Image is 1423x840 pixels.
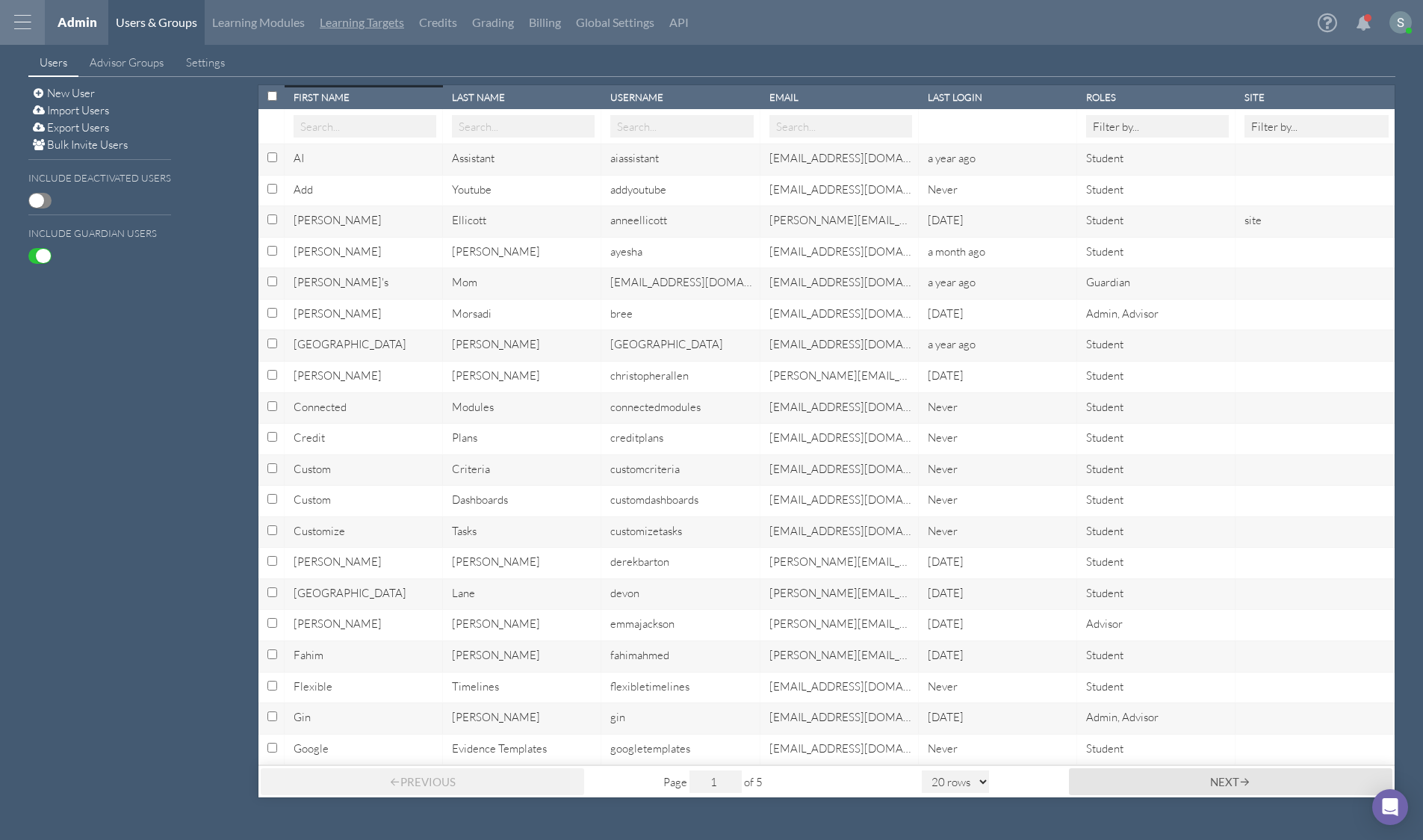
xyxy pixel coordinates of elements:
div: Student [1086,182,1229,197]
div: Credit [294,430,436,445]
div: Never [928,679,1070,694]
div: Student [1086,244,1229,259]
div: Site [1244,91,1388,103]
div: Sat Mar 20 2021 07:15:57 GMT-0500 (Central Daylight Time) [928,212,1070,228]
input: Select row with id:select-FXN7zm9MxZAzY4uzW [267,277,277,286]
div: Tue Jun 04 2024 09:30:22 GMT-0500 (Central Daylight Time) [928,336,1070,352]
input: Select row with id:select-LYDLszhmrYaHwuAuc [267,618,277,628]
div: fahimahmed [610,647,753,663]
div: Corro [452,709,595,725]
input: Select row with id:select-4SQa7J4qhhQ24tY8X [267,152,277,162]
span: Page of [663,770,763,793]
div: Google [294,741,436,756]
div: gin@headrushapp.com [769,709,912,725]
div: Barton [452,554,595,569]
div: customcriteria [610,461,753,477]
div: brooklyn [610,336,753,352]
div: christopherallen [610,368,753,383]
div: Mon Jan 18 2021 09:09:22 GMT-0600 (Central Standard Time) [928,585,1070,601]
div: Fri Oct 14 2022 13:28:59 GMT-0500 (Central Daylight Time) [928,554,1070,569]
div: Ayesha [294,244,436,259]
div: Dashboards [452,492,595,507]
div: Lane [452,585,595,601]
div: Wed Aug 14 2024 17:53:11 GMT-0500 (Central Daylight Time) [928,274,1070,290]
span: Import Users [47,103,109,117]
div: brooklyn@headrushapp.com [769,336,912,352]
div: customcriteria@headrush.rocks [769,461,912,477]
div: customizetasks [610,523,753,539]
button: New User [28,84,99,102]
a: Admin [58,14,97,30]
input: Select row with id:select-all [267,91,277,101]
div: Wed Jul 23 2025 16:23:20 GMT-0500 (Central Daylight Time) [928,616,1070,631]
div: AI [294,150,436,166]
div: derekbarton [610,554,753,569]
div: Tue Aug 26 2025 16:16:04 GMT-0500 (Central Daylight Time) [928,244,1070,259]
div: googletemplates@headrush.rocks [769,741,912,756]
div: Guardian [1086,274,1229,290]
div: Christopher [294,368,436,383]
div: Student [1086,585,1229,601]
div: Email [769,91,913,103]
div: gin [610,709,753,725]
div: Mon May 16 2022 14:11:51 GMT-0500 (Central Daylight Time) [928,306,1070,321]
div: creditplans@headrush.rocks [769,430,912,445]
div: Student [1086,523,1229,539]
div: Mon Oct 05 2020 14:44:43 GMT-0500 (Central Daylight Time) [928,368,1070,383]
input: jump to page [689,770,742,793]
div: james.carlson+emmahr@gmail.com [769,616,912,631]
button: Next [1069,768,1392,795]
div: Admin, Advisor [1086,306,1229,321]
div: Tue Jun 10 2025 08:18:05 GMT-0500 (Central Daylight Time) [928,709,1070,725]
div: Student [1086,368,1229,383]
div: Modules [452,399,595,415]
div: Roles [1086,91,1230,103]
input: Select row with id:select-TXRmX9ighocbfxD9P [267,681,277,691]
input: Select row with id:select-H9HBxPDSdtaEGMSXW [267,214,277,224]
span: Bulk Invite Users [47,138,128,152]
div: addyoutube@headrush.rocks [769,182,912,197]
input: Search... [610,115,753,138]
span: OFF [29,194,44,208]
input: Select row with id:select-Rne3TPwsFnEk7xid6 [267,649,277,659]
div: james.carlson+hrfahim@gmail.com [769,647,912,663]
div: Custom [294,492,436,507]
div: Username [610,91,754,103]
input: Select row with id:select-kCGLxQ2PRsRkqxJP4 [267,370,277,380]
input: Select row with id:select-HqkGqHTQx3GXMusEN [267,525,277,535]
div: Student [1086,741,1229,756]
div: Jackson [452,616,595,631]
span: ON [36,249,51,263]
div: Never [928,399,1070,415]
div: flexibletimelines [610,679,753,694]
div: Morsadi [452,306,595,321]
input: Select row with id:select-jW9E4qD8KKbFT9Snz [267,587,277,597]
div: connectedmodules [610,399,753,415]
div: Plans [452,430,595,445]
input: Select row with id:select-wNCD96ZXmA9qgEfaZ [267,743,277,753]
div: Wed Nov 11 2020 06:42:47 GMT-0600 (Central Standard Time) [928,647,1070,663]
div: Pena [452,244,595,259]
div: Admin, Advisor [1086,709,1229,725]
input: Search... [452,115,595,138]
div: bree [610,306,753,321]
div: Never [928,523,1070,539]
div: customizetasks@headrush.rocks [769,523,912,539]
span: 5 [756,775,763,789]
div: Youtube [452,182,595,197]
div: Wed May 08 2024 16:19:02 GMT-0500 (Central Daylight Time) [928,150,1070,166]
div: connetedmodules@headrush.rocks [769,399,912,415]
div: googletemplates [610,741,753,756]
div: Ellicott [452,212,595,228]
div: Fahim [294,647,436,663]
input: Search... [769,115,912,138]
div: addyoutube [610,182,753,197]
div: flexibletimelines@headrush.rocks [769,679,912,694]
div: aiassistant [610,150,753,166]
div: Customize [294,523,436,539]
input: Select row with id:select-w8oB2AFyHYYWGdHqF [267,339,277,348]
span: Next [1210,775,1239,788]
div: Never [928,182,1070,197]
div: james.carlson+hranne@gmail.com [769,212,912,228]
div: Student [1086,399,1229,415]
